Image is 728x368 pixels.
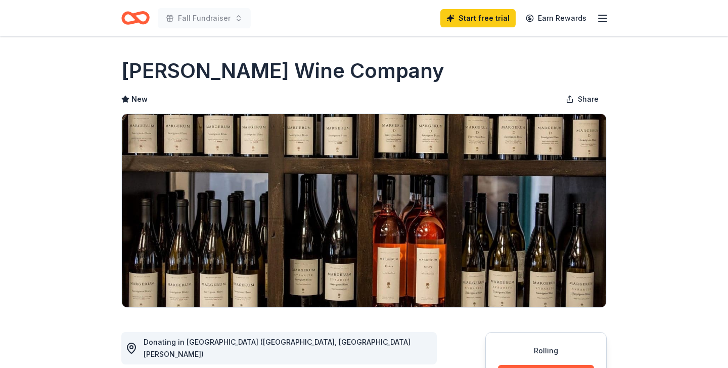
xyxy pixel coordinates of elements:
span: Donating in [GEOGRAPHIC_DATA] ([GEOGRAPHIC_DATA], [GEOGRAPHIC_DATA][PERSON_NAME]) [144,338,411,358]
h1: [PERSON_NAME] Wine Company [121,57,444,85]
span: New [131,93,148,105]
img: Image for Margerum Wine Company [122,114,606,307]
a: Home [121,6,150,30]
button: Share [558,89,607,109]
a: Earn Rewards [520,9,593,27]
span: Share [578,93,599,105]
span: Fall Fundraiser [178,12,231,24]
a: Start free trial [440,9,516,27]
div: Rolling [498,345,594,357]
button: Fall Fundraiser [158,8,251,28]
